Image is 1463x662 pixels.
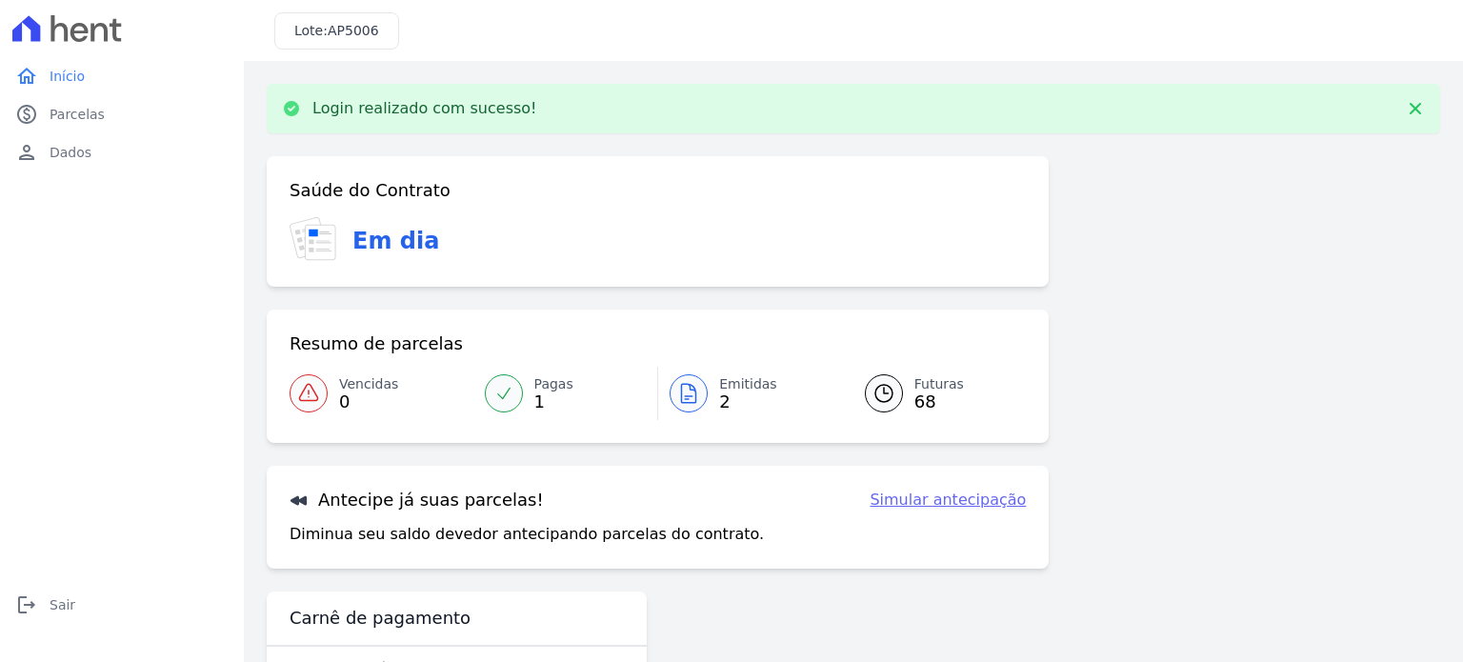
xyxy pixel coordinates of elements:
a: Simular antecipação [870,489,1026,512]
i: logout [15,593,38,616]
span: Sair [50,595,75,614]
h3: Lote: [294,21,379,41]
span: Futuras [914,374,964,394]
a: logoutSair [8,586,236,624]
span: 2 [719,394,777,410]
span: 1 [534,394,573,410]
a: Futuras 68 [842,367,1027,420]
p: Diminua seu saldo devedor antecipando parcelas do contrato. [290,523,764,546]
h3: Resumo de parcelas [290,332,463,355]
h3: Em dia [352,224,439,258]
h3: Saúde do Contrato [290,179,451,202]
span: Pagas [534,374,573,394]
span: Dados [50,143,91,162]
a: Pagas 1 [473,367,658,420]
p: Login realizado com sucesso! [312,99,537,118]
span: 0 [339,394,398,410]
a: Vencidas 0 [290,367,473,420]
a: Emitidas 2 [658,367,842,420]
span: Início [50,67,85,86]
span: AP5006 [328,23,379,38]
h3: Antecipe já suas parcelas! [290,489,544,512]
span: 68 [914,394,964,410]
span: Vencidas [339,374,398,394]
a: paidParcelas [8,95,236,133]
h3: Carnê de pagamento [290,607,471,630]
span: Emitidas [719,374,777,394]
i: paid [15,103,38,126]
a: homeInício [8,57,236,95]
a: personDados [8,133,236,171]
i: person [15,141,38,164]
i: home [15,65,38,88]
span: Parcelas [50,105,105,124]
